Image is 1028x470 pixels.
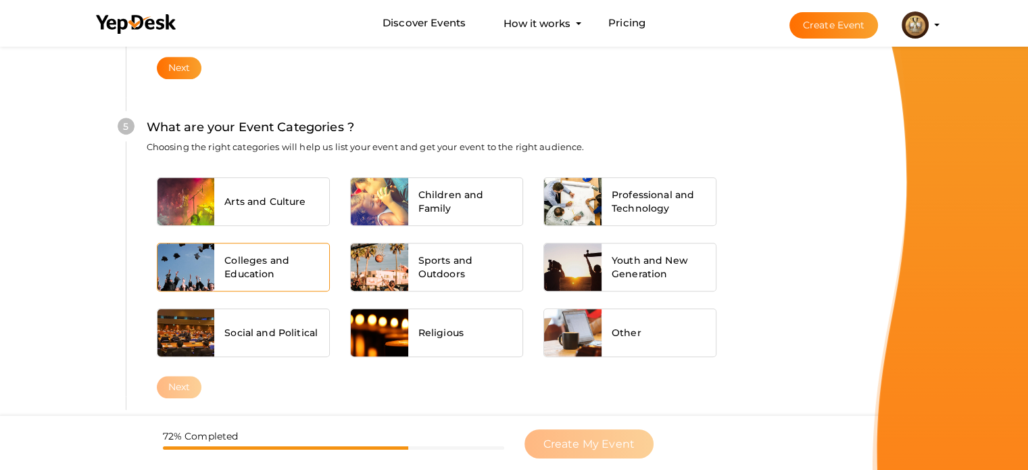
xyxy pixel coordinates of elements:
button: Next [157,57,202,79]
div: 5 [118,118,134,135]
span: Create My Event [543,438,635,450]
label: Choosing the right categories will help us list your event and get your event to the right audience. [147,141,585,154]
button: Next [157,376,202,398]
button: Create My Event [524,429,654,459]
img: ACg8ocJfkkVmMs4n16OwgTBF2CbUOSHh5R0AMZ9FkQaB-ZlBnm2jDxFG=s100 [902,11,929,39]
span: Children and Family [418,188,513,215]
label: What are your Event Categories ? [147,118,354,137]
span: Social and Political [224,326,318,339]
button: Create Event [789,12,879,39]
span: Religious [418,326,464,339]
span: Other [612,326,641,339]
a: Discover Events [383,11,466,36]
button: How it works [499,11,574,36]
span: Arts and Culture [224,195,305,208]
label: 72% Completed [163,429,239,443]
span: Colleges and Education [224,254,319,281]
span: Youth and New Generation [612,254,706,281]
a: Pricing [608,11,645,36]
span: Sports and Outdoors [418,254,513,281]
span: Professional and Technology [612,188,706,215]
